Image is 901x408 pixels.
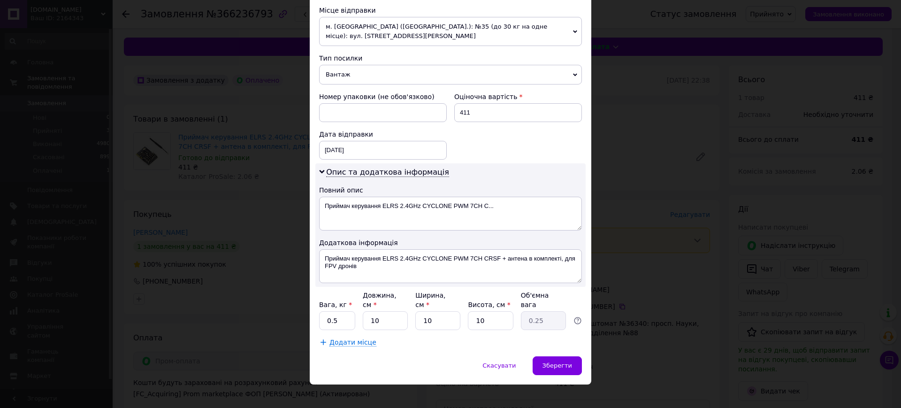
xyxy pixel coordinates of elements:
div: Номер упаковки (не обов'язково) [319,92,447,101]
label: Вага, кг [319,301,352,308]
label: Висота, см [468,301,510,308]
div: Повний опис [319,185,582,195]
div: Об'ємна вага [521,291,566,309]
span: м. [GEOGRAPHIC_DATA] ([GEOGRAPHIC_DATA].): №35 (до 30 кг на одне місце): вул. [STREET_ADDRESS][PE... [319,17,582,46]
div: Додаткова інформація [319,238,582,247]
span: Вантаж [319,65,582,85]
textarea: Приймач керування ELRS 2.4GHz CYCLONE PWM 7CH CRSF + антена в комплекті, для FPV дронів [319,249,582,283]
span: Місце відправки [319,7,376,14]
textarea: Приймач керування ELRS 2.4GHz CYCLONE PWM 7CH C... [319,197,582,231]
span: Додати місце [329,339,376,346]
div: Дата відправки [319,130,447,139]
label: Ширина, см [415,292,445,308]
span: Опис та додаткова інформація [326,168,449,177]
div: Оціночна вартість [454,92,582,101]
span: Зберегти [542,362,572,369]
label: Довжина, см [363,292,397,308]
span: Тип посилки [319,54,362,62]
span: Скасувати [482,362,516,369]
